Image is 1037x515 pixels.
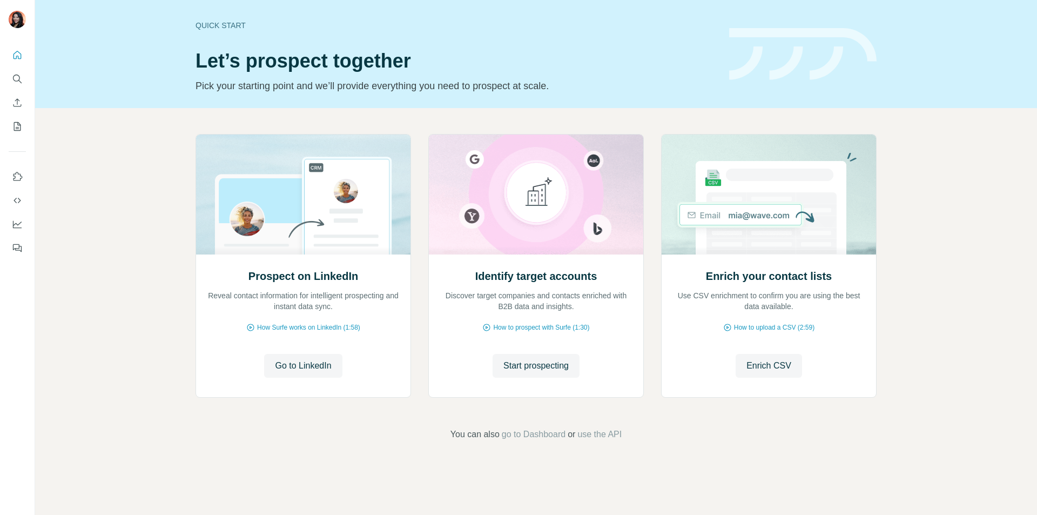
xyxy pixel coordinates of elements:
h2: Enrich your contact lists [706,269,832,284]
span: How Surfe works on LinkedIn (1:58) [257,323,360,332]
button: go to Dashboard [502,428,565,441]
span: How to prospect with Surfe (1:30) [493,323,589,332]
h1: Let’s prospect together [196,50,716,72]
button: Dashboard [9,215,26,234]
button: Quick start [9,45,26,65]
button: Enrich CSV [736,354,802,378]
span: Enrich CSV [746,359,791,372]
span: Start prospecting [503,359,569,372]
img: Identify target accounts [428,135,644,255]
span: or [568,428,575,441]
button: Search [9,69,26,89]
button: Enrich CSV [9,93,26,112]
button: Use Surfe API [9,191,26,210]
h2: Prospect on LinkedIn [248,269,358,284]
img: banner [729,28,877,81]
img: Avatar [9,11,26,28]
img: Prospect on LinkedIn [196,135,411,255]
span: Go to LinkedIn [275,359,331,372]
p: Pick your starting point and we’ll provide everything you need to prospect at scale. [196,78,716,93]
h2: Identify target accounts [475,269,597,284]
button: Start prospecting [493,354,580,378]
div: Quick start [196,20,716,31]
button: Use Surfe on LinkedIn [9,167,26,186]
span: How to upload a CSV (2:59) [734,323,814,332]
button: Go to LinkedIn [264,354,342,378]
button: My lists [9,117,26,136]
p: Discover target companies and contacts enriched with B2B data and insights. [440,290,632,312]
button: use the API [577,428,622,441]
button: Feedback [9,238,26,258]
p: Reveal contact information for intelligent prospecting and instant data sync. [207,290,400,312]
img: Enrich your contact lists [661,135,877,255]
p: Use CSV enrichment to confirm you are using the best data available. [672,290,865,312]
span: You can also [450,428,500,441]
